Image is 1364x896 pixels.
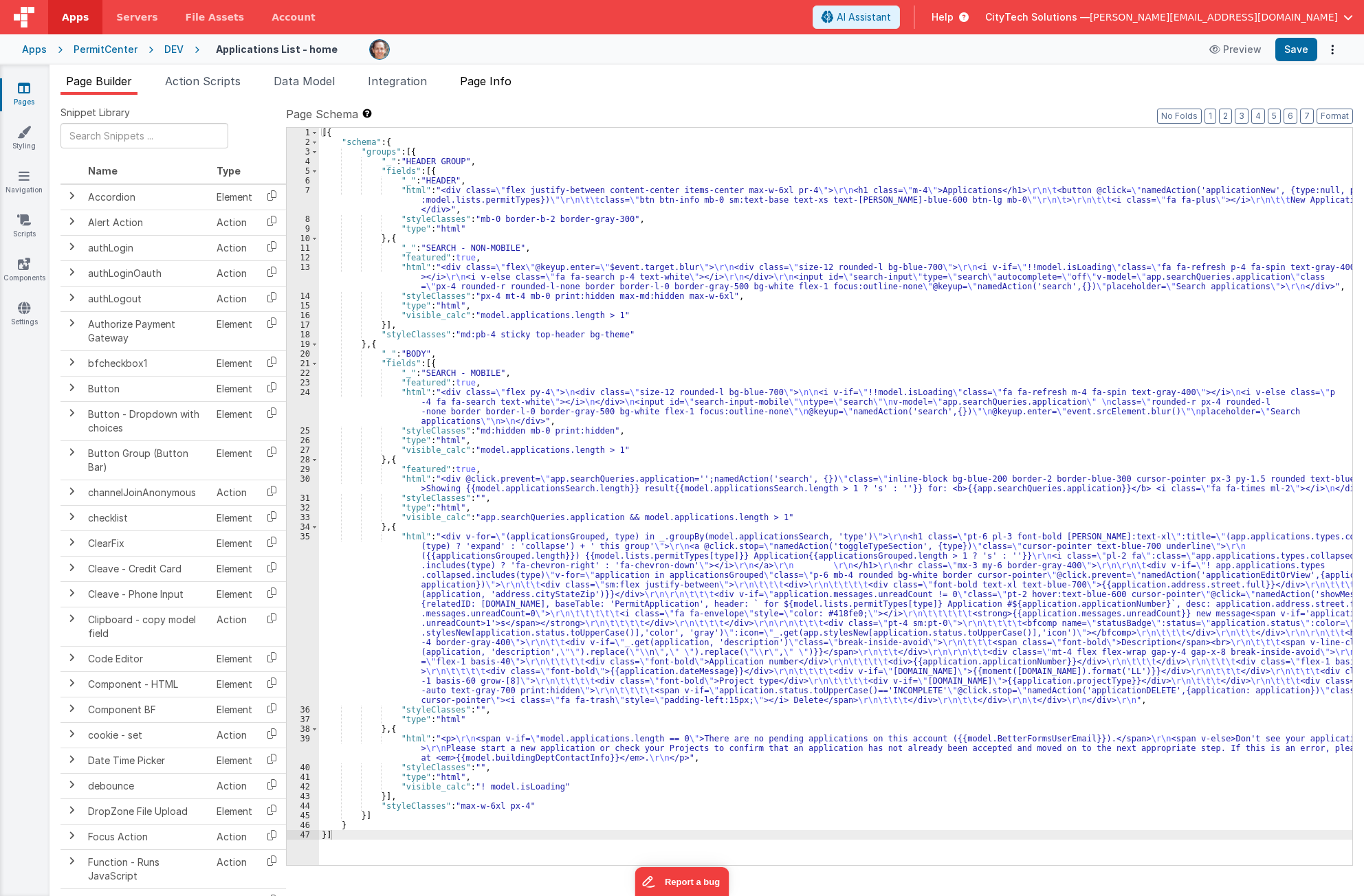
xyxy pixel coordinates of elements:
[60,123,228,148] input: Search Snippets ...
[287,792,319,801] div: 43
[82,480,211,505] td: channelJoinAnonymous
[287,320,319,330] div: 17
[287,388,319,426] div: 24
[287,147,319,157] div: 3
[274,74,335,88] span: Data Model
[211,671,258,697] td: Element
[62,10,89,24] span: Apps
[82,440,211,480] td: Button Group (Button Bar)
[287,166,319,176] div: 5
[287,339,319,349] div: 19
[1090,10,1338,24] span: [PERSON_NAME][EMAIL_ADDRESS][DOMAIN_NAME]
[211,581,258,607] td: Element
[82,607,211,646] td: Clipboard - copy model field
[287,186,319,214] div: 7
[287,291,319,301] div: 14
[287,763,319,772] div: 40
[287,349,319,359] div: 20
[287,532,319,705] div: 35
[211,376,258,401] td: Element
[211,748,258,773] td: Element
[211,184,258,210] td: Element
[287,801,319,811] div: 44
[82,556,211,581] td: Cleave - Credit Card
[287,243,319,253] div: 11
[287,224,319,234] div: 9
[211,505,258,530] td: Element
[211,260,258,286] td: Action
[1251,109,1265,124] button: 4
[211,722,258,748] td: Action
[287,359,319,368] div: 21
[1219,109,1232,124] button: 2
[211,235,258,260] td: Action
[287,128,319,137] div: 1
[287,368,319,378] div: 22
[1317,109,1353,124] button: Format
[211,440,258,480] td: Element
[985,10,1090,24] span: CityTech Solutions —
[287,455,319,464] div: 28
[211,849,258,888] td: Action
[1201,38,1270,60] button: Preview
[813,5,900,29] button: AI Assistant
[211,607,258,646] td: Action
[82,530,211,556] td: ClearFix
[216,44,338,54] h4: Applications List - home
[82,671,211,697] td: Component - HTML
[287,464,319,474] div: 29
[211,530,258,556] td: Element
[287,820,319,830] div: 46
[211,697,258,722] td: Element
[370,40,389,59] img: e92780d1901cbe7d843708aaaf5fdb33
[287,426,319,436] div: 25
[82,581,211,607] td: Cleave - Phone Input
[287,715,319,724] div: 37
[1284,109,1297,124] button: 6
[287,137,319,147] div: 2
[211,350,258,376] td: Element
[1268,109,1281,124] button: 5
[82,646,211,671] td: Code Editor
[837,10,891,24] span: AI Assistant
[82,286,211,311] td: authLogout
[217,165,241,177] span: Type
[287,522,319,532] div: 34
[1157,109,1202,124] button: No Folds
[287,445,319,455] div: 27
[1275,38,1317,61] button: Save
[88,165,118,177] span: Name
[82,376,211,401] td: Button
[1235,109,1248,124] button: 3
[287,378,319,388] div: 23
[211,798,258,824] td: Element
[1323,40,1342,59] button: Options
[635,867,729,896] iframe: Marker.io feedback button
[164,43,184,56] div: DEV
[82,849,211,888] td: Function - Runs JavaScript
[287,436,319,445] div: 26
[932,10,954,24] span: Help
[211,401,258,440] td: Element
[82,798,211,824] td: DropZone File Upload
[82,748,211,773] td: Date Time Picker
[211,286,258,311] td: Action
[287,262,319,291] div: 13
[82,311,211,350] td: Authorize Payment Gateway
[287,513,319,522] div: 33
[985,10,1353,24] button: CityTech Solutions — [PERSON_NAME][EMAIL_ADDRESS][DOMAIN_NAME]
[287,493,319,503] div: 31
[287,157,319,166] div: 4
[22,43,47,56] div: Apps
[116,10,157,24] span: Servers
[287,772,319,782] div: 41
[165,74,241,88] span: Action Scripts
[211,480,258,505] td: Action
[82,235,211,260] td: authLogin
[287,176,319,186] div: 6
[82,773,211,798] td: debounce
[66,74,132,88] span: Page Builder
[211,824,258,849] td: Action
[211,773,258,798] td: Action
[287,234,319,243] div: 10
